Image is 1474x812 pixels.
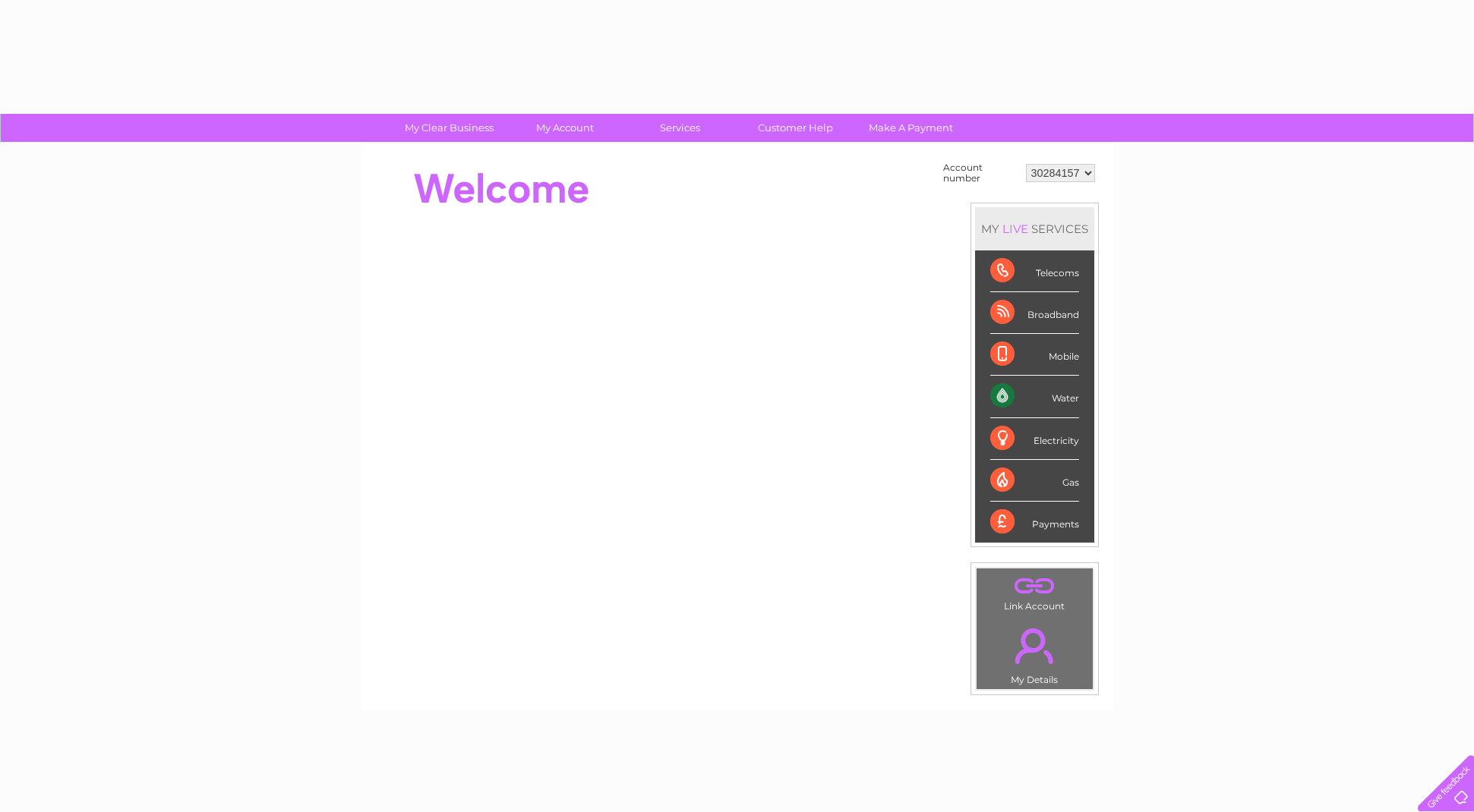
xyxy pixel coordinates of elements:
[990,502,1079,543] div: Payments
[980,572,1089,599] a: .
[387,114,512,142] a: My Clear Business
[999,222,1031,236] div: LIVE
[990,292,1079,334] div: Broadband
[990,376,1079,417] div: Water
[733,114,858,142] a: Customer Help
[976,615,1094,690] td: My Details
[990,334,1079,376] div: Mobile
[939,159,1022,187] td: Account number
[975,207,1094,250] div: MY SERVICES
[980,619,1089,672] a: .
[976,568,1094,615] td: Link Account
[848,114,974,142] a: Make A Payment
[502,114,627,142] a: My Account
[990,250,1079,292] div: Telecoms
[990,418,1079,460] div: Electricity
[617,114,743,142] a: Services
[990,460,1079,502] div: Gas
